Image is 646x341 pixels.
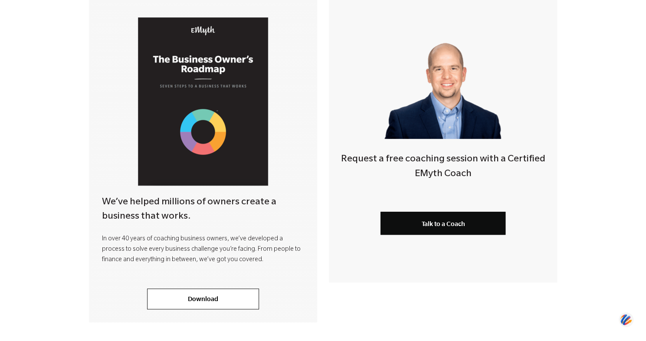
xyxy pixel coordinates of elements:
iframe: Chat Widget [603,299,646,341]
p: In over 40 years of coaching business owners, we’ve developed a process to solve every business c... [102,234,304,266]
span: Talk to a Coach [421,220,465,227]
h4: We’ve helped millions of owners create a business that works. [102,196,304,225]
img: Smart-business-coach.png [380,26,505,139]
h4: Request a free coaching session with a Certified EMyth Coach [329,153,557,182]
a: Talk to a Coach [380,212,505,235]
img: svg+xml;base64,PHN2ZyB3aWR0aD0iNDQiIGhlaWdodD0iNDQiIHZpZXdCb3g9IjAgMCA0NCA0NCIgZmlsbD0ibm9uZSIgeG... [619,312,633,328]
img: Business Owners Roadmap Cover [138,17,268,186]
a: Download [147,289,259,309]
